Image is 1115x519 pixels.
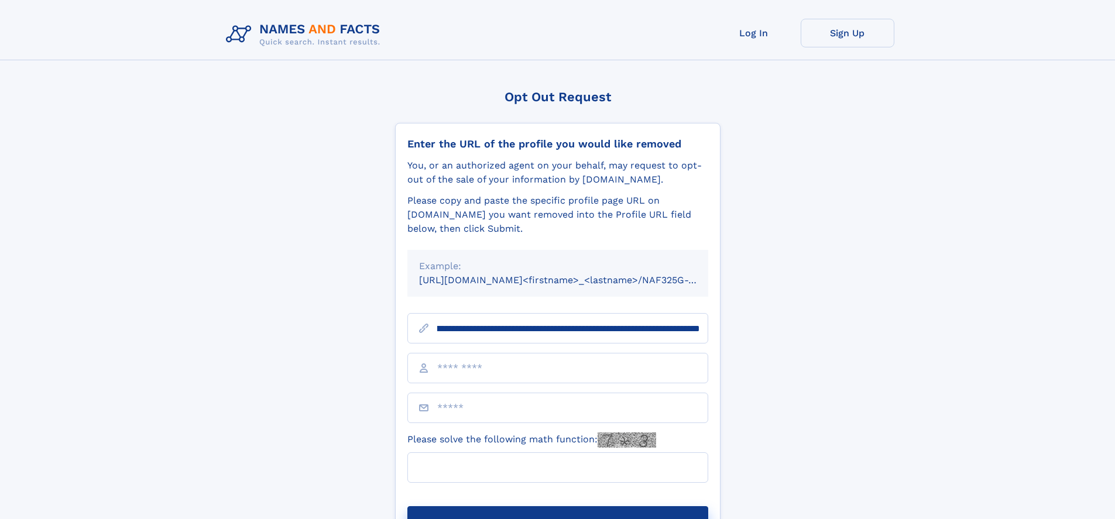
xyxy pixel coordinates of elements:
[419,274,730,286] small: [URL][DOMAIN_NAME]<firstname>_<lastname>/NAF325G-xxxxxxxx
[221,19,390,50] img: Logo Names and Facts
[707,19,801,47] a: Log In
[419,259,697,273] div: Example:
[407,138,708,150] div: Enter the URL of the profile you would like removed
[407,194,708,236] div: Please copy and paste the specific profile page URL on [DOMAIN_NAME] you want removed into the Pr...
[407,159,708,187] div: You, or an authorized agent on your behalf, may request to opt-out of the sale of your informatio...
[801,19,894,47] a: Sign Up
[395,90,721,104] div: Opt Out Request
[407,432,656,448] label: Please solve the following math function:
